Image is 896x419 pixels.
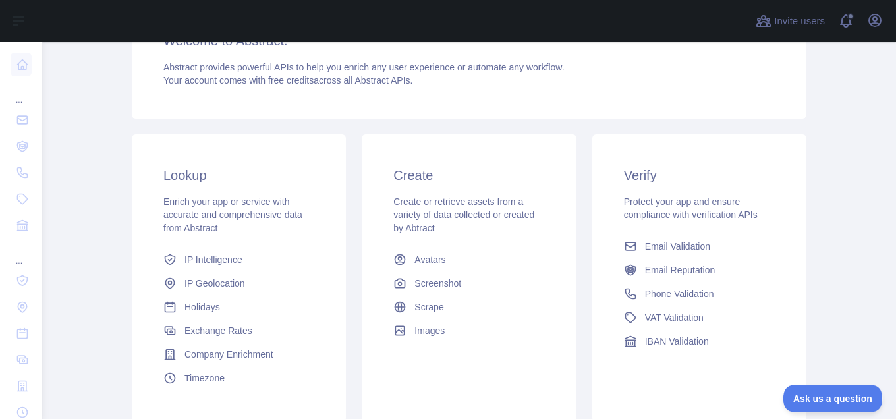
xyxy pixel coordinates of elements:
iframe: Toggle Customer Support [783,385,883,412]
div: ... [11,79,32,105]
button: Invite users [753,11,827,32]
span: Email Reputation [645,264,715,277]
span: IBAN Validation [645,335,709,348]
span: VAT Validation [645,311,704,324]
a: IP Geolocation [158,271,320,295]
span: IP Intelligence [184,253,242,266]
span: Enrich your app or service with accurate and comprehensive data from Abstract [163,196,302,233]
a: Company Enrichment [158,343,320,366]
span: Email Validation [645,240,710,253]
a: Screenshot [388,271,549,295]
span: Abstract provides powerful APIs to help you enrich any user experience or automate any workflow. [163,62,565,72]
div: ... [11,240,32,266]
span: Company Enrichment [184,348,273,361]
a: Email Reputation [619,258,780,282]
span: Exchange Rates [184,324,252,337]
span: Invite users [774,14,825,29]
h3: Verify [624,166,775,184]
span: Screenshot [414,277,461,290]
a: Holidays [158,295,320,319]
a: Exchange Rates [158,319,320,343]
a: VAT Validation [619,306,780,329]
span: Scrape [414,300,443,314]
span: Phone Validation [645,287,714,300]
span: IP Geolocation [184,277,245,290]
a: Timezone [158,366,320,390]
span: Your account comes with across all Abstract APIs. [163,75,412,86]
span: Create or retrieve assets from a variety of data collected or created by Abtract [393,196,534,233]
span: Avatars [414,253,445,266]
a: Phone Validation [619,282,780,306]
a: Email Validation [619,235,780,258]
a: Scrape [388,295,549,319]
a: Avatars [388,248,549,271]
a: Images [388,319,549,343]
span: Images [414,324,445,337]
a: IBAN Validation [619,329,780,353]
span: free credits [268,75,314,86]
a: IP Intelligence [158,248,320,271]
h3: Lookup [163,166,314,184]
h3: Create [393,166,544,184]
span: Protect your app and ensure compliance with verification APIs [624,196,758,220]
span: Holidays [184,300,220,314]
span: Timezone [184,372,225,385]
